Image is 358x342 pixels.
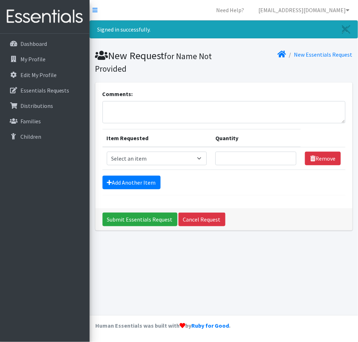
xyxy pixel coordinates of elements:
[3,129,87,144] a: Children
[95,322,230,329] strong: Human Essentials was built with by .
[20,118,41,125] p: Families
[211,129,301,147] th: Quantity
[20,71,57,79] p: Edit My Profile
[95,51,212,74] small: for Name Not Provided
[3,99,87,113] a: Distributions
[20,102,53,109] p: Distributions
[3,37,87,51] a: Dashboard
[191,322,229,329] a: Ruby for Good
[20,40,47,47] p: Dashboard
[305,152,341,165] a: Remove
[20,87,70,94] p: Essentials Requests
[102,90,133,98] label: Comments:
[20,133,41,140] p: Children
[90,20,358,38] div: Signed in successfully.
[335,21,358,38] a: Close
[253,3,355,17] a: [EMAIL_ADDRESS][DOMAIN_NAME]
[3,68,87,82] a: Edit My Profile
[102,176,161,189] a: Add Another Item
[210,3,250,17] a: Need Help?
[3,5,87,29] img: HumanEssentials
[20,56,46,63] p: My Profile
[102,213,177,226] input: Submit Essentials Request
[3,52,87,66] a: My Profile
[294,51,353,58] a: New Essentials Request
[3,83,87,98] a: Essentials Requests
[102,129,211,147] th: Item Requested
[95,49,221,74] h1: New Request
[178,213,225,226] a: Cancel Request
[3,114,87,128] a: Families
